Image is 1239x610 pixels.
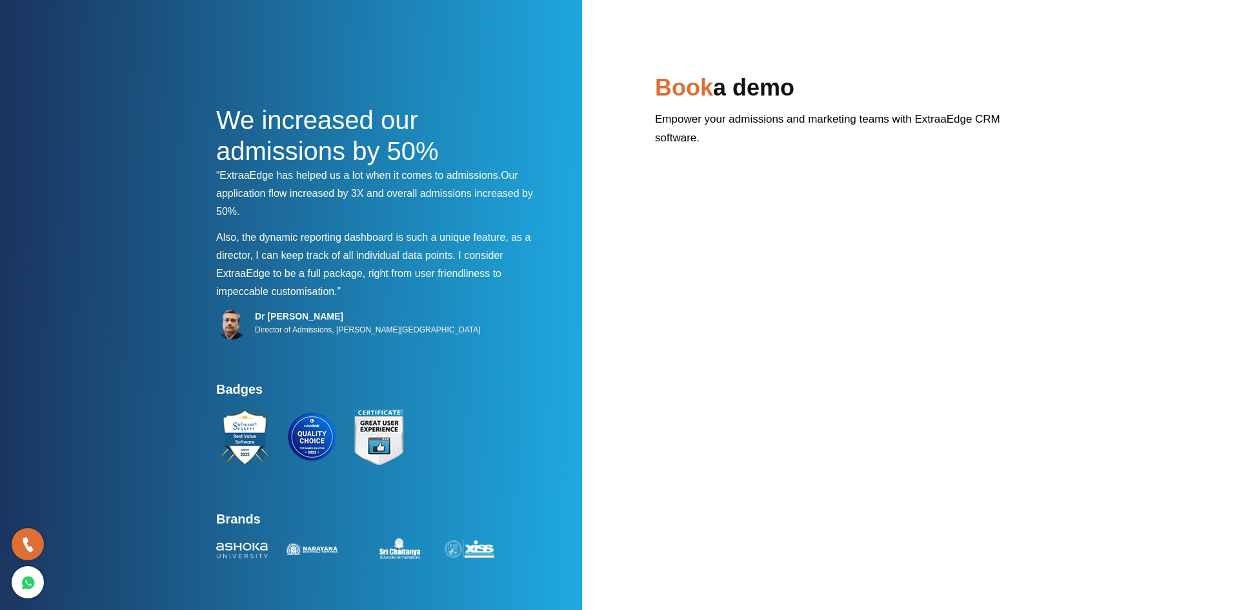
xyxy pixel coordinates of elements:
[655,74,713,101] span: Book
[655,72,1023,110] h2: a demo
[216,170,501,181] span: “ExtraaEdge has helped us a lot when it comes to admissions.
[216,250,503,297] span: I consider ExtraaEdge to be a full package, right from user friendliness to impeccable customisat...
[216,232,530,261] span: Also, the dynamic reporting dashboard is such a unique feature, as a director, I can keep track o...
[216,106,439,165] span: We increased our admissions by 50%
[216,511,545,534] h4: Brands
[255,322,481,338] p: Director of Admissions, [PERSON_NAME][GEOGRAPHIC_DATA]
[255,310,481,322] h5: Dr [PERSON_NAME]
[216,170,533,217] span: Our application flow increased by 3X and overall admissions increased by 50%.
[216,381,545,405] h4: Badges
[655,110,1023,157] p: Empower your admissions and marketing teams with ExtraaEdge CRM software.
